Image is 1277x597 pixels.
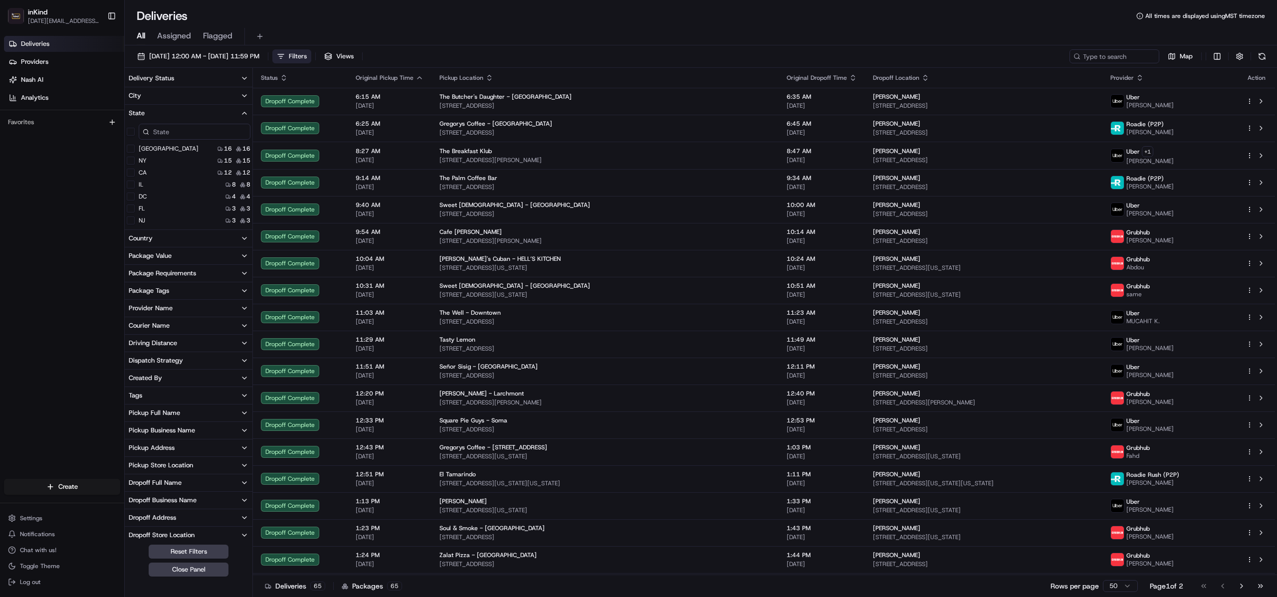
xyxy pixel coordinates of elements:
div: Pickup Business Name [129,426,195,435]
span: [PERSON_NAME] [1126,479,1179,487]
button: Driving Distance [125,335,252,352]
button: Reset Filters [149,545,228,559]
div: Pickup Address [129,443,175,452]
span: Uber [1126,417,1140,425]
span: [STREET_ADDRESS][PERSON_NAME] [439,237,771,245]
span: Roadie (P2P) [1126,175,1164,183]
span: [PERSON_NAME] [873,363,920,371]
button: State [125,105,252,122]
span: Knowledge Base [20,145,76,155]
span: [PERSON_NAME] [873,282,920,290]
span: 10:04 AM [356,255,424,263]
span: 16 [224,145,232,153]
span: Fahd [1126,452,1150,460]
span: Roadie Rush (P2P) [1126,471,1179,479]
div: Pickup Store Location [129,461,193,470]
span: [STREET_ADDRESS] [873,372,1094,380]
span: 15 [242,157,250,165]
span: [STREET_ADDRESS][US_STATE][US_STATE] [873,479,1094,487]
button: Pickup Store Location [125,457,252,474]
span: 12:20 PM [356,390,424,398]
span: [PERSON_NAME] [1126,371,1174,379]
span: 9:34 AM [787,174,857,182]
button: Create [4,479,120,495]
span: 11:51 AM [356,363,424,371]
span: Grubhub [1126,282,1150,290]
button: Pickup Address [125,439,252,456]
button: Package Value [125,247,252,264]
span: Tasty Lemon [439,336,475,344]
img: uber-new-logo.jpeg [1111,338,1124,351]
span: 3 [246,216,250,224]
span: 6:25 AM [356,120,424,128]
span: [DATE] [356,452,424,460]
div: Dropoff Full Name [129,478,182,487]
span: Map [1180,52,1193,61]
button: Dropoff Business Name [125,492,252,509]
span: Notifications [20,530,55,538]
p: Welcome 👋 [10,40,182,56]
button: Refresh [1255,49,1269,63]
span: 9:54 AM [356,228,424,236]
span: [DATE] [787,425,857,433]
span: 11:29 AM [356,336,424,344]
img: 5e692f75ce7d37001a5d71f1 [1111,526,1124,539]
span: 8:27 AM [356,147,424,155]
span: [STREET_ADDRESS] [439,183,771,191]
span: Grubhub [1126,228,1150,236]
button: Pickup Full Name [125,404,252,421]
span: 12 [242,169,250,177]
span: [DATE] [356,156,424,164]
span: [DATE] [787,372,857,380]
span: [PERSON_NAME] [1126,398,1174,406]
img: uber-new-logo.jpeg [1111,499,1124,512]
span: [DATE] [787,479,857,487]
div: 💻 [84,146,92,154]
span: 1:11 PM [787,470,857,478]
div: Driving Distance [129,339,177,348]
div: Package Value [129,251,172,260]
span: [STREET_ADDRESS] [873,102,1094,110]
span: The Breakfast Klub [439,147,492,155]
span: [PERSON_NAME] [1126,157,1174,165]
span: 4 [232,193,236,200]
span: [PERSON_NAME] [873,174,920,182]
span: [STREET_ADDRESS] [439,102,771,110]
span: [DATE] [356,372,424,380]
span: 12:51 PM [356,470,424,478]
div: Start new chat [34,95,164,105]
span: 6:15 AM [356,93,424,101]
span: [PERSON_NAME] [873,228,920,236]
span: Uber [1126,93,1140,101]
span: [DATE] [356,345,424,353]
input: Type to search [1069,49,1159,63]
span: same [1126,290,1150,298]
span: [PERSON_NAME] [1126,183,1174,191]
span: Log out [20,578,40,586]
img: 5e692f75ce7d37001a5d71f1 [1111,445,1124,458]
span: Grubhub [1126,255,1150,263]
button: City [125,87,252,104]
span: [PERSON_NAME] - Larchmont [439,390,524,398]
span: Abdou [1126,263,1150,271]
span: 3 [246,204,250,212]
span: 6:45 AM [787,120,857,128]
div: Favorites [4,114,120,130]
input: Clear [26,64,165,75]
div: Created By [129,374,162,383]
button: Filters [272,49,311,63]
span: [STREET_ADDRESS][US_STATE] [439,291,771,299]
span: [DATE] [787,129,857,137]
span: Grubhub [1126,390,1150,398]
span: 1:03 PM [787,443,857,451]
span: 8 [246,181,250,189]
span: 10:00 AM [787,201,857,209]
span: [DATE] [356,237,424,245]
span: All times are displayed using MST timezone [1145,12,1265,20]
label: CA [139,169,147,177]
span: Status [261,74,278,82]
button: Package Tags [125,282,252,299]
span: 11:03 AM [356,309,424,317]
span: Original Pickup Time [356,74,414,82]
span: [DATE] [356,479,424,487]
